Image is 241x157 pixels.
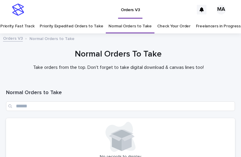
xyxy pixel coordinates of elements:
[6,101,235,111] input: Search
[6,89,235,97] h1: Normal Orders to Take
[108,19,152,33] a: Normal Orders to Take
[6,49,230,60] h1: Normal Orders To Take
[40,19,103,33] a: Priority Expedited Orders to Take
[196,19,241,33] a: Freelancers in Progress
[0,19,34,33] a: Priority Fast Track
[6,65,230,70] p: Take orders from the top. Don't forget to take digital download & canvas lines too!
[216,5,226,14] div: MA
[3,35,23,42] a: Orders V3
[29,35,75,42] p: Normal Orders to Take
[12,4,24,16] img: stacker-logo-s-only.png
[157,19,191,33] a: Check Your Order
